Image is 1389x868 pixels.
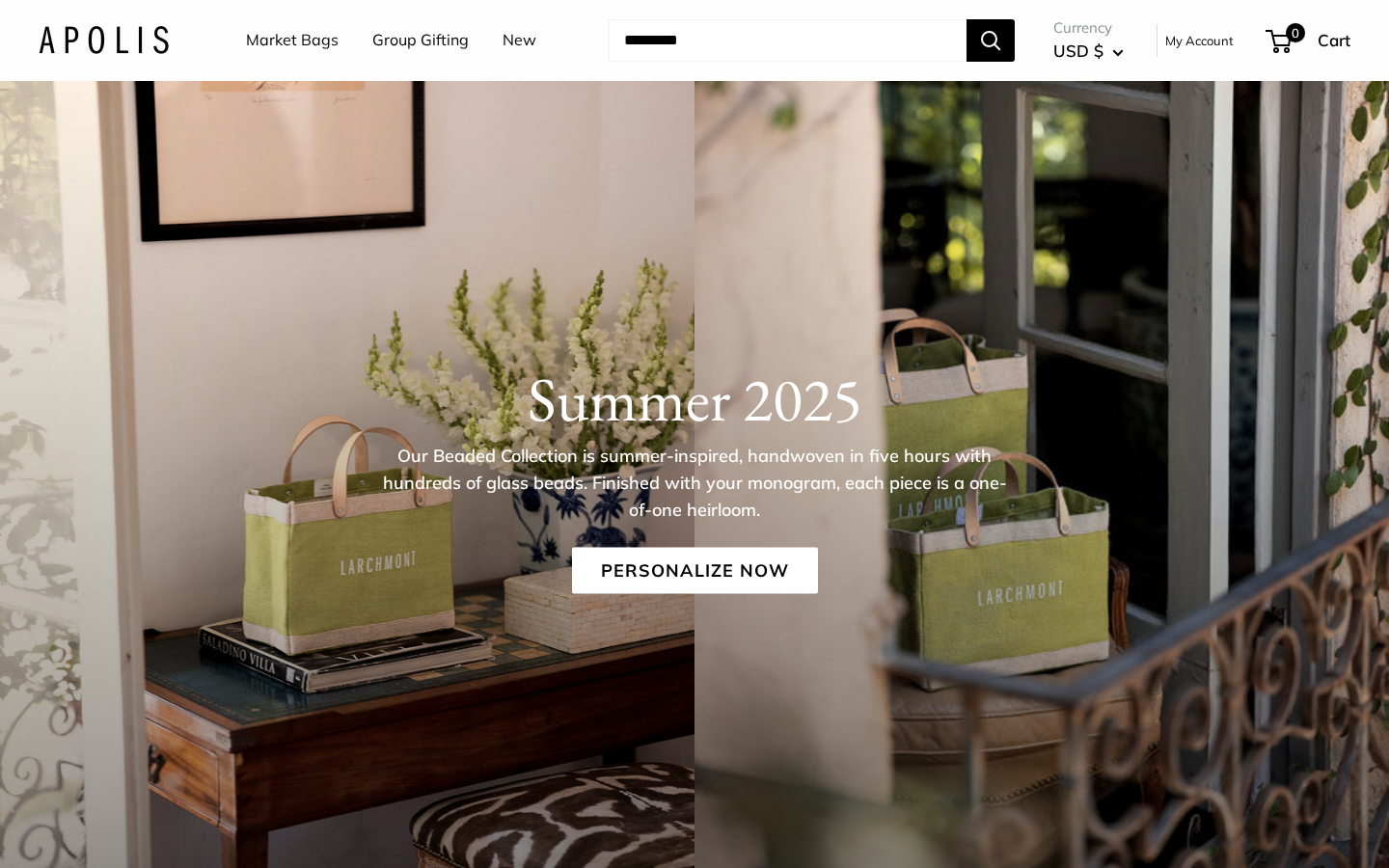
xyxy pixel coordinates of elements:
[372,26,469,55] a: Group Gifting
[609,19,967,62] input: Search...
[503,26,536,55] a: New
[381,442,1008,523] p: Our Beaded Collection is summer-inspired, handwoven in five hours with hundreds of glass beads. F...
[1053,41,1103,61] span: USD $
[1267,25,1350,56] a: 0 Cart
[1318,30,1350,50] span: Cart
[572,547,818,593] a: Personalize Now
[39,26,169,54] img: Apolis
[1053,36,1124,67] button: USD $
[967,19,1015,62] button: Search
[39,362,1350,435] h1: Summer 2025
[246,26,339,55] a: Market Bags
[1286,23,1305,42] span: 0
[1053,14,1124,41] span: Currency
[1165,29,1234,52] a: My Account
